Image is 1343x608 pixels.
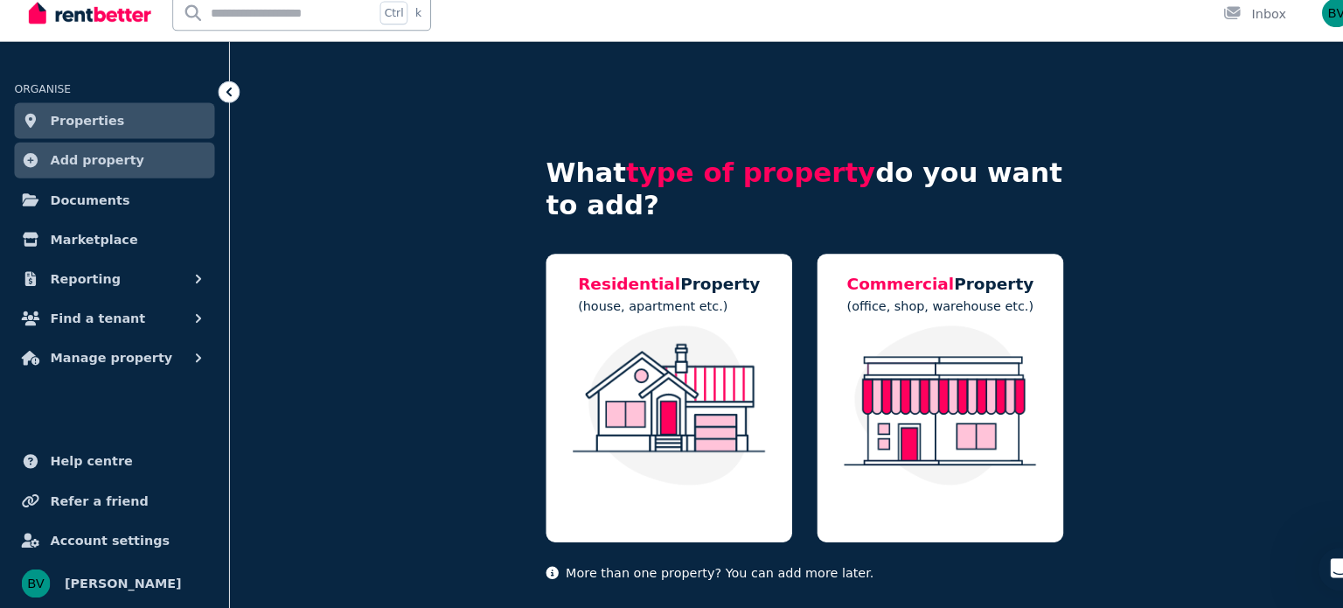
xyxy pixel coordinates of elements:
span: Residential [563,283,663,301]
span: k [404,21,410,35]
span: Marketplace [49,238,134,259]
a: Help centre [14,447,209,482]
img: Commercial Property [813,332,1018,488]
span: Refer a friend [49,493,144,514]
button: Find a tenant [14,308,209,343]
span: ORGANISE [14,96,69,108]
span: 1 [1319,549,1333,563]
p: (house, apartment etc.) [563,304,741,322]
a: Properties [14,115,209,150]
span: Add property [49,161,141,182]
span: Ctrl [370,17,397,39]
a: Refer a friend [14,486,209,521]
span: [PERSON_NAME] [63,573,177,594]
span: Reporting [49,276,117,297]
img: Benmon Mammen Varghese [21,570,49,598]
span: Documents [49,199,127,220]
a: Add property [14,154,209,189]
a: Account settings [14,524,209,559]
button: Reporting [14,269,209,304]
img: Residential Property [549,332,754,488]
img: RentBetter [28,15,147,41]
a: Marketplace [14,231,209,266]
h5: Property [825,280,1006,304]
a: Documents [14,192,209,227]
span: Account settings [49,531,165,552]
button: Manage property [14,346,209,381]
span: Manage property [49,353,168,374]
img: Benmon Mammen Varghese [1287,14,1315,42]
span: Commercial [825,283,929,301]
iframe: Intercom live chat [1284,549,1326,591]
p: More than one property? You can add more later. [532,564,1035,582]
span: type of property [609,168,852,199]
h4: What do you want to add? [532,168,1035,231]
h5: Property [563,280,741,304]
span: Help centre [49,454,129,475]
span: Properties [49,122,122,143]
span: Find a tenant [49,315,142,336]
div: Inbox [1191,20,1252,38]
p: (office, shop, warehouse etc.) [825,304,1006,322]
